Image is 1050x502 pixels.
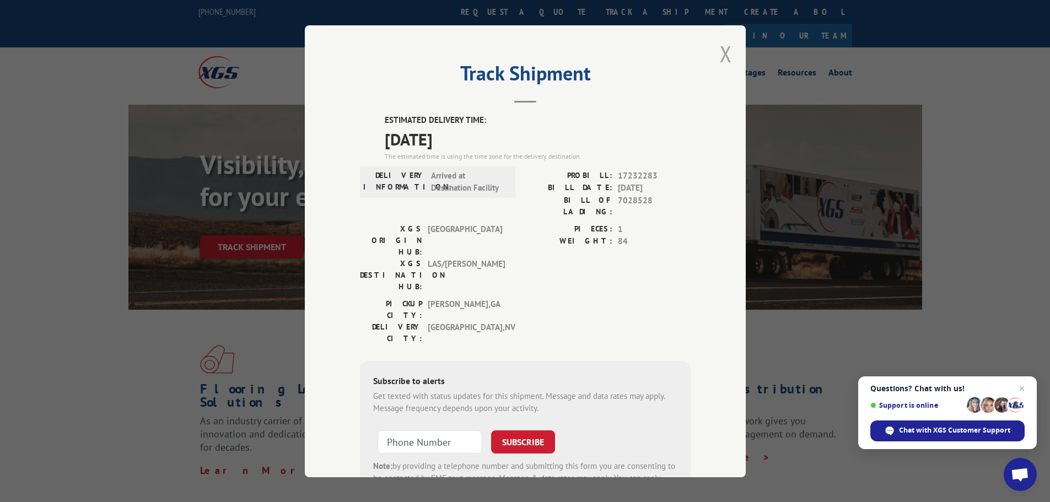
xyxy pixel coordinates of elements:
span: 7028528 [618,194,691,217]
span: [DATE] [385,126,691,151]
span: [DATE] [618,182,691,195]
label: ESTIMATED DELIVERY TIME: [385,114,691,127]
label: PIECES: [525,223,612,235]
label: WEIGHT: [525,235,612,248]
span: LAS/[PERSON_NAME] [428,257,502,292]
button: SUBSCRIBE [491,430,555,453]
label: PICKUP CITY: [360,298,422,321]
span: 84 [618,235,691,248]
strong: Note: [373,460,392,471]
span: [GEOGRAPHIC_DATA] , NV [428,321,502,344]
div: Chat with XGS Customer Support [870,420,1025,441]
label: DELIVERY CITY: [360,321,422,344]
label: DELIVERY INFORMATION: [363,169,426,194]
span: Close chat [1015,382,1029,395]
div: Subscribe to alerts [373,374,677,390]
span: 1 [618,223,691,235]
div: The estimated time is using the time zone for the delivery destination. [385,151,691,161]
div: Open chat [1004,458,1037,491]
span: Questions? Chat with us! [870,384,1025,393]
span: Arrived at Destination Facility [431,169,505,194]
span: 17232283 [618,169,691,182]
input: Phone Number [378,430,482,453]
button: Close modal [720,39,732,68]
label: XGS ORIGIN HUB: [360,223,422,257]
span: [GEOGRAPHIC_DATA] [428,223,502,257]
div: Get texted with status updates for this shipment. Message and data rates may apply. Message frequ... [373,390,677,414]
label: BILL OF LADING: [525,194,612,217]
span: Chat with XGS Customer Support [899,425,1010,435]
div: by providing a telephone number and submitting this form you are consenting to be contacted by SM... [373,460,677,497]
label: BILL DATE: [525,182,612,195]
span: Support is online [870,401,963,409]
h2: Track Shipment [360,66,691,87]
label: XGS DESTINATION HUB: [360,257,422,292]
span: [PERSON_NAME] , GA [428,298,502,321]
label: PROBILL: [525,169,612,182]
